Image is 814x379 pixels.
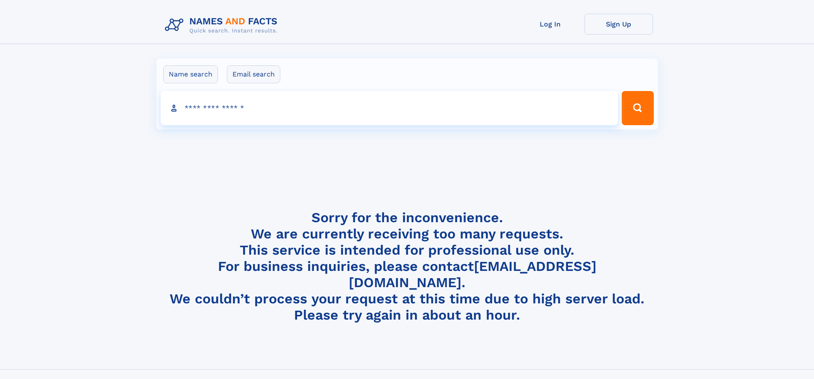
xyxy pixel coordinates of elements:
[516,14,585,35] a: Log In
[162,14,285,37] img: Logo Names and Facts
[161,91,618,125] input: search input
[163,65,218,83] label: Name search
[227,65,280,83] label: Email search
[349,258,597,291] a: [EMAIL_ADDRESS][DOMAIN_NAME]
[585,14,653,35] a: Sign Up
[622,91,653,125] button: Search Button
[162,209,653,323] h4: Sorry for the inconvenience. We are currently receiving too many requests. This service is intend...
